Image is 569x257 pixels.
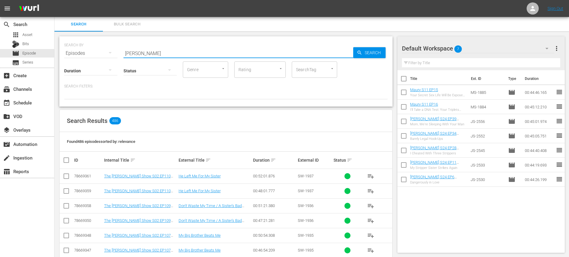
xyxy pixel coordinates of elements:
[410,160,459,169] a: [PERSON_NAME] S24 EP11 (8min)
[553,45,560,52] span: more_vert
[104,233,173,242] a: The [PERSON_NAME] Show S02 EP107 (10min)
[410,122,465,126] div: Mom, We're Sleeping With Your Man
[74,174,102,178] div: 78669361
[362,47,386,58] span: Search
[505,70,521,87] th: Type
[74,218,102,223] div: 78669350
[468,85,506,100] td: MS-1885
[130,157,136,163] span: sort
[74,233,102,238] div: 78669348
[3,86,10,93] span: Channels
[74,248,102,252] div: 78669347
[410,131,459,140] a: [PERSON_NAME] S24 EP34 (8min)
[3,99,10,107] span: Schedule
[556,103,563,110] span: reorder
[3,154,10,162] span: Ingestion
[367,232,374,239] span: playlist_add
[402,40,554,57] div: Default Workspace
[271,157,276,163] span: sort
[22,59,33,65] span: Series
[104,189,173,198] a: The [PERSON_NAME] Show S02 EP110 (8min)
[22,41,29,47] span: Bits
[522,129,556,143] td: 00:45:05.751
[410,93,465,97] div: Your Secret Sex Life Will Be Exposed [DATE]!
[548,6,563,11] a: Sign Out
[298,248,314,252] span: SW-1935
[12,50,19,57] span: Episode
[12,31,19,38] span: Asset
[298,218,314,223] span: SW-1936
[363,169,378,183] button: playlist_add
[109,117,121,124] span: 486
[410,180,465,184] div: Dangerously in Love
[278,66,284,71] button: Open
[363,213,378,228] button: playlist_add
[410,151,465,155] div: I Cheated With Three Strippers
[410,87,438,92] a: Maury S11 EP15
[363,184,378,198] button: playlist_add
[367,217,374,224] span: playlist_add
[367,187,374,195] span: playlist_add
[104,218,173,227] a: The [PERSON_NAME] Show S02 EP109 (8min)
[3,168,10,175] span: Reports
[298,174,314,178] span: SW-1937
[206,157,211,163] span: sort
[253,189,296,193] div: 00:48:01.777
[522,158,556,172] td: 00:44:19.693
[468,129,506,143] td: JS-2552
[12,41,19,48] div: Bits
[334,157,362,164] div: Status
[67,139,135,144] span: Found 486 episodes sorted by: relevance
[522,172,556,187] td: 00:44:26.199
[22,50,36,56] span: Episode
[467,70,505,87] th: Ext. ID
[367,173,374,180] span: playlist_add
[556,88,563,96] span: reorder
[347,157,352,163] span: sort
[104,248,173,257] a: The [PERSON_NAME] Show S02 EP107 (8min)
[410,102,438,107] a: Maury S11 EP16
[253,157,296,164] div: Duration
[179,233,221,238] a: My Big Brother Beats Me
[410,117,459,126] a: [PERSON_NAME] S24 EP39 (8min)
[104,174,173,183] a: The [PERSON_NAME] Show S02 EP110 (10min)
[556,147,563,154] span: reorder
[253,233,296,238] div: 00:50:54.308
[556,132,563,139] span: reorder
[3,113,10,120] span: VOD
[468,100,506,114] td: MS-1884
[104,203,173,213] a: The [PERSON_NAME] Show S02 EP109 (10min)
[363,228,378,243] button: playlist_add
[508,132,515,140] span: Episode
[15,2,44,16] img: ans4CAIJ8jUAAAAAAAAAAAAAAAAAAAAAAAAgQb4GAAAAAAAAAAAAAAAAAAAAAAAAJMjXAAAAAAAAAAAAAAAAAAAAAAAAgAT5G...
[556,176,563,183] span: reorder
[179,203,244,213] a: Don't Waste My Time / A Sister's Bad Influence
[522,100,556,114] td: 00:45:12.210
[508,161,515,169] span: Episode
[107,21,148,28] span: Bulk Search
[179,248,221,252] a: My Big Brother Beats Me
[521,70,557,87] th: Duration
[508,147,515,154] span: Episode
[508,89,515,96] span: Episode
[353,47,386,58] button: Search
[253,174,296,178] div: 00:52:01.876
[179,157,251,164] div: External Title
[367,202,374,209] span: playlist_add
[556,161,563,168] span: reorder
[22,32,32,38] span: Asset
[410,166,465,170] div: My Stripper Sister Strikes Again
[4,5,11,12] span: menu
[74,158,102,163] div: ID
[3,21,10,28] span: Search
[220,66,226,71] button: Open
[298,203,314,208] span: SW-1936
[410,175,457,184] a: [PERSON_NAME] S24 EP6 (8min)
[556,117,563,125] span: reorder
[367,247,374,254] span: playlist_add
[454,43,462,55] span: 7
[468,158,506,172] td: JS-2533
[253,248,296,252] div: 00:46:54.209
[410,70,467,87] th: Title
[3,72,10,79] span: Create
